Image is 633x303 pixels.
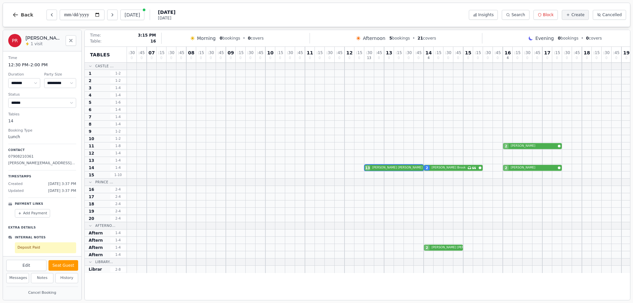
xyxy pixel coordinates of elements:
[89,187,94,192] span: 16
[336,51,343,55] span: : 45
[388,56,390,60] span: 0
[15,209,50,218] button: Add Payment
[89,143,94,149] span: 11
[495,51,501,55] span: : 45
[426,245,428,250] span: 2
[89,114,91,120] span: 7
[289,56,291,60] span: 0
[150,39,156,44] span: 16
[227,50,234,55] span: 09
[110,122,126,127] span: 1 - 4
[90,33,101,38] span: Time:
[447,56,449,60] span: 0
[586,56,588,60] span: 0
[208,51,214,55] span: : 30
[31,273,54,283] button: Notes
[48,181,76,187] span: [DATE] 3:37 PM
[615,56,617,60] span: 0
[389,36,392,41] span: 5
[7,7,39,23] button: Back
[89,93,91,98] span: 4
[120,10,144,20] button: [DATE]
[546,56,548,60] span: 0
[425,50,432,55] span: 14
[110,151,126,156] span: 1 - 4
[110,238,126,243] span: 1 - 4
[8,181,23,187] span: Created
[356,51,362,55] span: : 15
[472,166,476,170] svg: Customer message
[309,56,311,60] span: 0
[8,55,76,61] dt: Time
[110,245,126,250] span: 1 - 4
[534,51,540,55] span: : 45
[389,36,410,41] span: bookings
[477,56,479,60] span: 0
[586,36,602,41] span: covers
[485,51,491,55] span: : 30
[467,56,469,60] span: 0
[426,166,428,170] span: 2
[299,56,301,60] span: 0
[151,56,153,60] span: 0
[230,56,232,60] span: 0
[428,56,430,60] span: 4
[110,129,126,134] span: 1 - 2
[432,245,482,250] span: [PERSON_NAME] [PERSON_NAME]
[526,56,528,60] span: 0
[346,50,352,55] span: 12
[110,267,126,272] span: 2 - 8
[564,51,570,55] span: : 30
[328,56,330,60] span: 0
[445,51,451,55] span: : 30
[593,51,600,55] span: : 15
[210,56,212,60] span: 0
[543,12,554,17] span: Block
[110,136,126,141] span: 1 - 2
[158,9,175,15] span: [DATE]
[220,36,240,41] span: bookings
[110,172,126,177] span: 1 - 10
[239,56,241,60] span: 0
[581,36,583,41] span: •
[95,180,113,185] span: Prince ...
[249,56,251,60] span: 0
[89,122,91,127] span: 8
[576,56,578,60] span: 0
[89,230,103,236] span: Aftern
[536,56,538,60] span: 0
[178,51,184,55] span: : 45
[218,51,224,55] span: : 45
[180,56,182,60] span: 0
[89,78,91,83] span: 2
[544,50,550,55] span: 17
[110,100,126,105] span: 1 - 6
[398,56,400,60] span: 0
[535,35,554,42] span: Evening
[259,56,261,60] span: 0
[90,39,102,44] span: Table:
[89,165,94,170] span: 14
[55,273,78,283] button: History
[110,165,126,170] span: 1 - 4
[511,166,557,170] span: [PERSON_NAME]
[363,35,385,42] span: Afternoon
[511,144,557,148] span: [PERSON_NAME]
[571,12,585,17] span: Create
[190,56,192,60] span: 0
[365,166,370,170] span: 13
[8,62,76,68] dd: 12:30 PM – 2:00 PM
[558,36,560,41] span: 0
[487,56,489,60] span: 0
[110,209,126,214] span: 2 - 4
[160,56,162,60] span: 0
[248,36,251,41] span: 0
[110,230,126,235] span: 1 - 4
[48,188,76,194] span: [DATE] 3:37 PM
[605,56,607,60] span: 0
[89,151,94,156] span: 12
[89,252,103,258] span: Aftern
[243,36,245,41] span: •
[318,56,320,60] span: 0
[338,56,340,60] span: 0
